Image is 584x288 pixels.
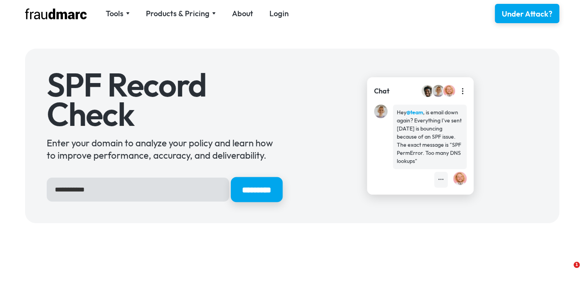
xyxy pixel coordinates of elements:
[574,262,580,268] span: 1
[430,210,584,267] iframe: Intercom notifications message
[374,86,389,96] div: Chat
[146,8,216,19] div: Products & Pricing
[397,108,463,165] div: Hey , is email down again? Everything I've sent [DATE] is bouncing because of an SPF issue. The e...
[146,8,210,19] div: Products & Pricing
[406,109,423,116] strong: @team
[495,4,559,23] a: Under Attack?
[438,176,444,184] div: •••
[502,8,552,19] div: Under Attack?
[558,262,576,280] iframe: Intercom live chat
[269,8,289,19] a: Login
[106,8,130,19] div: Tools
[47,178,281,202] form: Hero Sign Up Form
[232,8,253,19] a: About
[47,70,281,129] h1: SPF Record Check
[106,8,124,19] div: Tools
[47,137,281,161] div: Enter your domain to analyze your policy and learn how to improve performance, accuracy, and deli...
